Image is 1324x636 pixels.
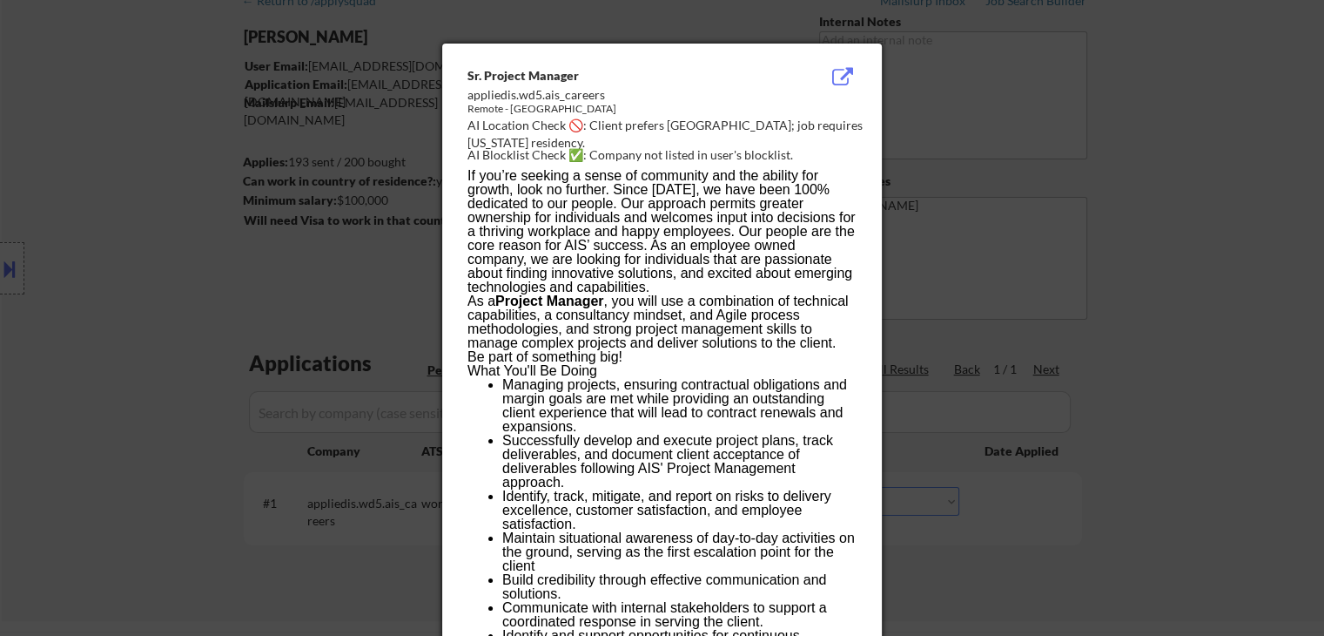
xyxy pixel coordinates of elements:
span: Identify, track, mitigate, and report on risks to delivery excellence, customer satisfaction, and... [502,489,831,531]
div: Remote - [GEOGRAPHIC_DATA] [467,102,769,117]
span: Maintain situational awareness of day-to-day activities on the ground, serving as the first escal... [502,531,855,573]
span: Build credibility through effective communication and solutions. [502,572,826,601]
h2: What You'll Be Doing [467,364,856,378]
div: appliedis.wd5.ais_careers [467,86,769,104]
b: Project Manager [495,294,603,308]
span: Successfully develop and execute project plans, track deliverables, and document client acceptanc... [502,433,833,490]
p: As a , you will use a combination of technical capabilities, a consultancy mindset, and Agile pro... [467,294,856,364]
div: AI Blocklist Check ✅: Company not listed in user's blocklist. [467,146,864,164]
div: AI Location Check 🚫: Client prefers [GEOGRAPHIC_DATA]; job requires [US_STATE] residency. [467,117,864,151]
div: Sr. Project Manager [467,67,769,85]
span: If you’re seeking a sense of community and the ability for growth, look no further. Since [DATE],... [467,168,856,294]
span: Managing projects, ensuring contractual obligations and margin goals are met while providing an o... [502,377,847,434]
span: Communicate with internal stakeholders to support a coordinated response in serving the client. [502,600,827,629]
